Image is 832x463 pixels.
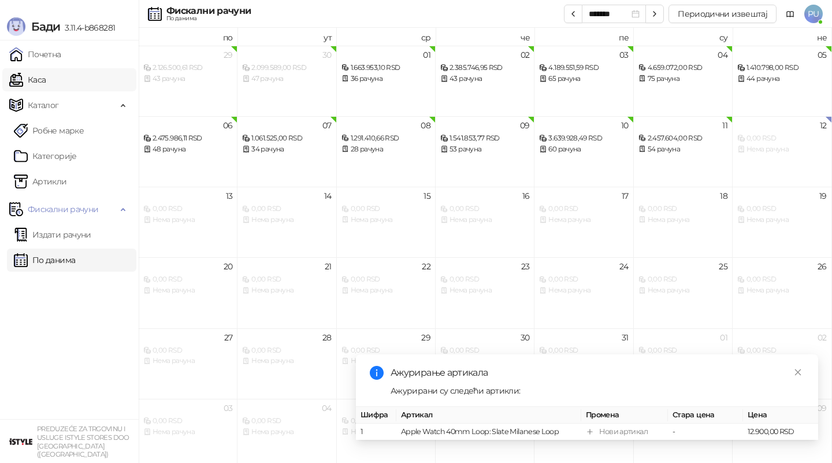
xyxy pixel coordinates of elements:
div: 15 [424,192,430,200]
div: 1.663.953,10 RSD [341,62,430,73]
a: Close [792,366,804,379]
div: 0,00 RSD [440,203,529,214]
span: 3.11.4-b868281 [60,23,115,33]
td: 2025-10-06 [139,116,237,187]
div: Нема рачуна [341,214,430,225]
div: 30 [521,334,530,342]
div: 4.189.551,59 RSD [539,62,628,73]
img: Logo [7,17,25,36]
div: Нема рачуна [341,355,430,366]
td: 2025-10-20 [139,257,237,328]
div: 2.457.604,00 RSD [638,133,727,144]
div: Фискални рачуни [166,6,251,16]
div: 0,00 RSD [242,274,331,285]
div: 27 [224,334,233,342]
div: 24 [619,262,629,271]
div: Нема рачуна [737,214,826,225]
div: 30 [322,51,332,59]
div: 02 [521,51,530,59]
span: Каталог [28,94,59,117]
th: ут [237,28,336,46]
div: 18 [720,192,727,200]
div: 16 [522,192,530,200]
div: 0,00 RSD [341,345,430,356]
td: 2025-10-05 [733,46,831,116]
div: 21 [325,262,332,271]
a: По данима [14,249,75,272]
th: пе [534,28,633,46]
td: 2025-10-30 [436,328,534,399]
div: 07 [322,121,332,129]
div: 22 [422,262,430,271]
a: Робне марке [14,119,84,142]
div: 2.126.500,61 RSD [143,62,232,73]
td: 2025-09-29 [139,46,237,116]
th: ср [337,28,436,46]
div: 0,00 RSD [341,274,430,285]
td: 2025-10-19 [733,187,831,257]
td: Apple Watch 40mm Loop: Slate Milanese Loop [396,424,581,440]
div: 4.659.072,00 RSD [638,62,727,73]
div: 04 [718,51,727,59]
div: 0,00 RSD [341,416,430,427]
div: 54 рачуна [638,144,727,155]
td: 2025-10-27 [139,328,237,399]
div: 0,00 RSD [242,203,331,214]
div: 29 [421,334,430,342]
a: Категорије [14,145,77,168]
td: 2025-10-24 [534,257,633,328]
div: 43 рачуна [143,73,232,84]
div: 11 [722,121,727,129]
div: Нема рачуна [143,355,232,366]
span: info-circle [370,366,384,380]
th: Стара цена [668,407,743,424]
div: 75 рачуна [638,73,727,84]
div: 0,00 RSD [143,345,232,356]
td: 2025-10-07 [237,116,336,187]
div: 09 [817,404,827,412]
td: 2025-11-01 [634,328,733,399]
div: 01 [720,334,727,342]
div: 47 рачуна [242,73,331,84]
td: 2025-10-13 [139,187,237,257]
div: Ажурирање артикала [391,366,804,380]
div: 36 рачуна [341,73,430,84]
div: 2.475.986,11 RSD [143,133,232,144]
span: Фискални рачуни [28,198,98,221]
div: 43 рачуна [440,73,529,84]
div: 0,00 RSD [737,345,826,356]
div: 02 [818,334,827,342]
td: 2025-10-25 [634,257,733,328]
th: Цена [743,407,818,424]
div: Нови артикал [599,426,648,438]
div: Нема рачуна [341,285,430,296]
div: 0,00 RSD [242,416,331,427]
div: 0,00 RSD [638,345,727,356]
small: PREDUZEĆE ZA TRGOVINU I USLUGE ISTYLE STORES DOO [GEOGRAPHIC_DATA] ([GEOGRAPHIC_DATA]) [37,425,129,458]
div: 0,00 RSD [539,274,628,285]
div: 53 рачуна [440,144,529,155]
div: Нема рачуна [341,427,430,438]
div: 14 [324,192,332,200]
div: 19 [819,192,827,200]
td: 2025-10-01 [337,46,436,116]
td: 1 [356,424,396,440]
td: 2025-10-31 [534,328,633,399]
th: Шифра [356,407,396,424]
div: 1.410.798,00 RSD [737,62,826,73]
div: По данима [166,16,251,21]
td: 2025-10-22 [337,257,436,328]
div: 05 [818,51,827,59]
div: 65 рачуна [539,73,628,84]
td: - [668,424,743,440]
a: Издати рачуни [14,223,91,246]
div: 12 [820,121,827,129]
th: су [634,28,733,46]
td: 2025-10-17 [534,187,633,257]
div: 0,00 RSD [341,203,430,214]
div: 2.099.589,00 RSD [242,62,331,73]
button: Периодични извештај [668,5,777,23]
div: 1.291.410,66 RSD [341,133,430,144]
td: 2025-10-11 [634,116,733,187]
td: 2025-10-26 [733,257,831,328]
